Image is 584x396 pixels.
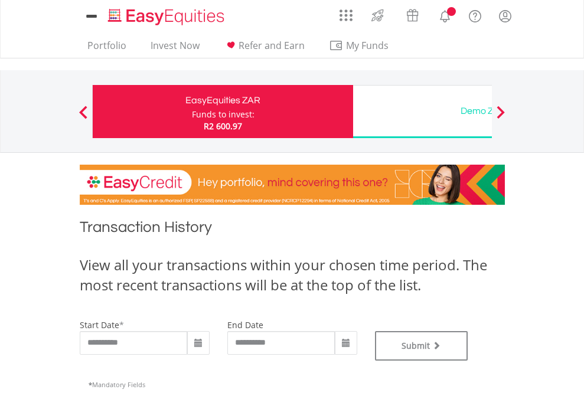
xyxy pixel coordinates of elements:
span: R2 600.97 [204,120,242,132]
div: EasyEquities ZAR [100,92,346,109]
div: Funds to invest: [192,109,255,120]
button: Submit [375,331,468,361]
span: Mandatory Fields [89,380,145,389]
img: vouchers-v2.svg [403,6,422,25]
img: grid-menu-icon.svg [340,9,353,22]
span: My Funds [329,38,406,53]
a: FAQ's and Support [460,3,490,27]
a: Invest Now [146,40,204,58]
a: Refer and Earn [219,40,309,58]
label: end date [227,319,263,330]
button: Previous [71,112,95,123]
img: EasyEquities_Logo.png [106,7,229,27]
a: My Profile [490,3,520,29]
a: Notifications [430,3,460,27]
label: start date [80,319,119,330]
img: EasyCredit Promotion Banner [80,165,505,205]
a: AppsGrid [332,3,360,22]
div: View all your transactions within your chosen time period. The most recent transactions will be a... [80,255,505,296]
img: thrive-v2.svg [368,6,387,25]
h1: Transaction History [80,217,505,243]
a: Home page [103,3,229,27]
a: Portfolio [83,40,131,58]
button: Next [489,112,513,123]
span: Refer and Earn [239,39,305,52]
a: Vouchers [395,3,430,25]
